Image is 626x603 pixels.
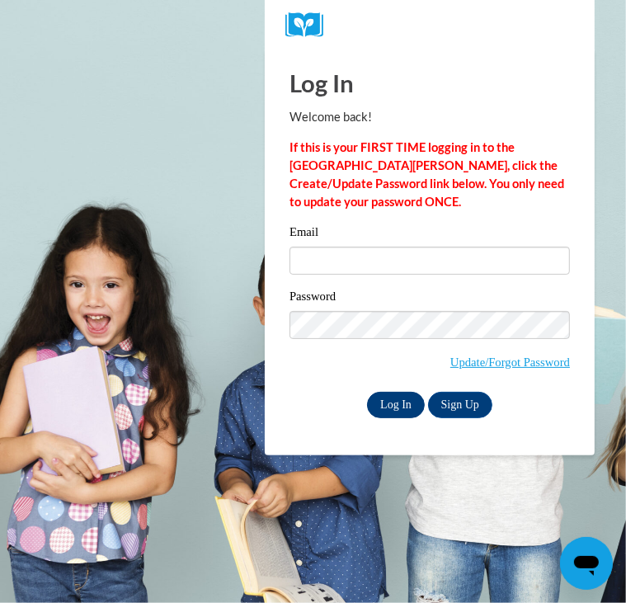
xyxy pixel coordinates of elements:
[289,66,570,100] h1: Log In
[289,290,570,307] label: Password
[285,12,335,38] img: Logo brand
[289,108,570,126] p: Welcome back!
[289,226,570,243] label: Email
[450,356,570,369] a: Update/Forgot Password
[289,140,564,209] strong: If this is your FIRST TIME logging in to the [GEOGRAPHIC_DATA][PERSON_NAME], click the Create/Upd...
[367,392,425,418] input: Log In
[428,392,492,418] a: Sign Up
[560,537,613,590] iframe: Button to launch messaging window
[285,12,574,38] a: COX Campus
